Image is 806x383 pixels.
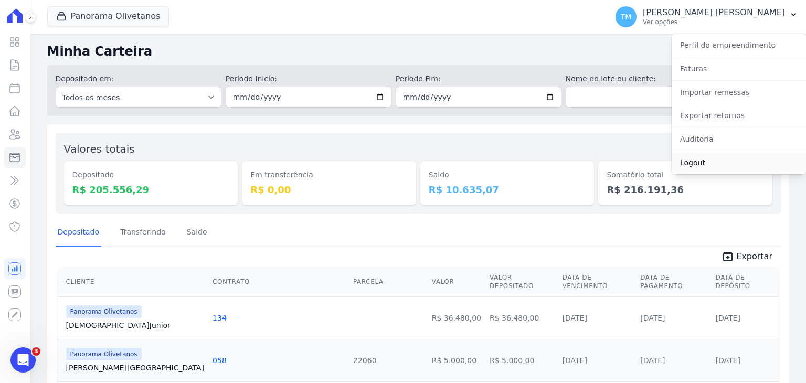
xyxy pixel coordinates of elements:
dt: Saldo [429,169,586,180]
a: [DATE] [563,356,587,365]
dt: Somatório total [607,169,764,180]
a: 058 [213,356,227,365]
th: Cliente [58,267,208,297]
a: 22060 [353,356,377,365]
th: Valor [428,267,485,297]
a: [DATE] [716,314,740,322]
th: Valor Depositado [485,267,558,297]
label: Valores totais [64,143,135,155]
th: Contrato [208,267,349,297]
label: Período Inicío: [226,73,391,84]
td: R$ 36.480,00 [428,296,485,339]
dt: Depositado [72,169,230,180]
p: Ver opções [643,18,785,26]
a: [DATE] [563,314,587,322]
a: unarchive Exportar [713,250,781,265]
a: Auditoria [672,130,806,148]
h2: Minha Carteira [47,42,789,61]
span: TM [621,13,632,20]
button: Panorama Olivetanos [47,6,169,26]
dd: R$ 216.191,36 [607,183,764,197]
a: Perfil do empreendimento [672,36,806,55]
th: Data de Pagamento [636,267,711,297]
td: R$ 36.480,00 [485,296,558,339]
th: Data de Vencimento [558,267,637,297]
a: Saldo [185,219,209,247]
a: Depositado [56,219,102,247]
a: [DATE] [716,356,740,365]
a: 134 [213,314,227,322]
dd: R$ 0,00 [250,183,408,197]
dt: Em transferência [250,169,408,180]
button: TM [PERSON_NAME] [PERSON_NAME] Ver opções [607,2,806,31]
span: Panorama Olivetanos [66,305,142,318]
a: Logout [672,153,806,172]
p: [PERSON_NAME] [PERSON_NAME] [643,7,785,18]
a: [DATE] [640,314,665,322]
iframe: Intercom live chat [10,347,36,373]
a: Importar remessas [672,83,806,102]
a: Transferindo [118,219,168,247]
a: [DEMOGRAPHIC_DATA]Junior [66,320,204,331]
td: R$ 5.000,00 [485,339,558,381]
a: Faturas [672,59,806,78]
a: [DATE] [640,356,665,365]
span: Panorama Olivetanos [66,348,142,360]
th: Parcela [349,267,428,297]
dd: R$ 10.635,07 [429,183,586,197]
th: Data de Depósito [712,267,779,297]
span: 3 [32,347,40,356]
a: [PERSON_NAME][GEOGRAPHIC_DATA] [66,363,204,373]
label: Depositado em: [56,75,114,83]
label: Período Fim: [396,73,561,84]
i: unarchive [722,250,734,263]
dd: R$ 205.556,29 [72,183,230,197]
label: Nome do lote ou cliente: [566,73,731,84]
span: Exportar [736,250,772,263]
td: R$ 5.000,00 [428,339,485,381]
a: Exportar retornos [672,106,806,125]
